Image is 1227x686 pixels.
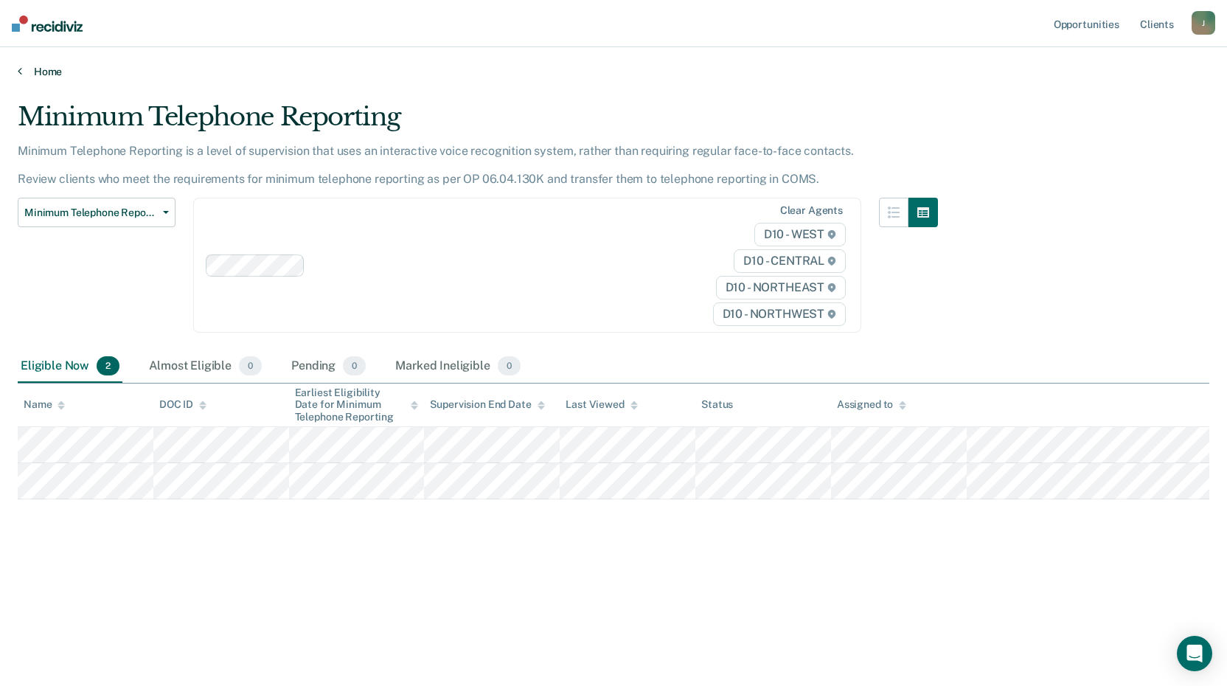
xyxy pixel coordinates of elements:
[701,398,733,411] div: Status
[12,15,83,32] img: Recidiviz
[430,398,544,411] div: Supervision End Date
[18,102,938,144] div: Minimum Telephone Reporting
[392,350,524,383] div: Marked Ineligible0
[754,223,846,246] span: D10 - WEST
[24,207,157,219] span: Minimum Telephone Reporting
[18,350,122,383] div: Eligible Now2
[288,350,369,383] div: Pending0
[498,356,521,375] span: 0
[18,65,1209,78] a: Home
[713,302,846,326] span: D10 - NORTHWEST
[837,398,906,411] div: Assigned to
[343,356,366,375] span: 0
[24,398,65,411] div: Name
[18,198,175,227] button: Minimum Telephone Reporting
[734,249,846,273] span: D10 - CENTRAL
[18,144,854,186] p: Minimum Telephone Reporting is a level of supervision that uses an interactive voice recognition ...
[716,276,846,299] span: D10 - NORTHEAST
[1177,636,1212,671] div: Open Intercom Messenger
[239,356,262,375] span: 0
[295,387,419,423] div: Earliest Eligibility Date for Minimum Telephone Reporting
[1192,11,1215,35] button: J
[146,350,265,383] div: Almost Eligible0
[566,398,637,411] div: Last Viewed
[97,356,119,375] span: 2
[159,398,206,411] div: DOC ID
[780,204,843,217] div: Clear agents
